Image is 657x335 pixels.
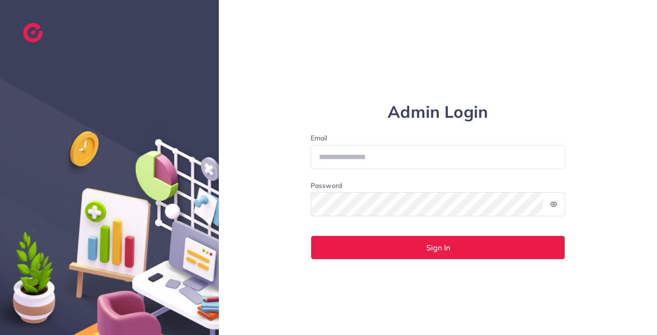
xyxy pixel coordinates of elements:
[311,133,566,143] label: Email
[311,236,566,260] button: Sign In
[23,23,43,42] img: logo
[311,102,566,122] h1: Admin Login
[311,181,342,190] label: Password
[426,244,450,251] span: Sign In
